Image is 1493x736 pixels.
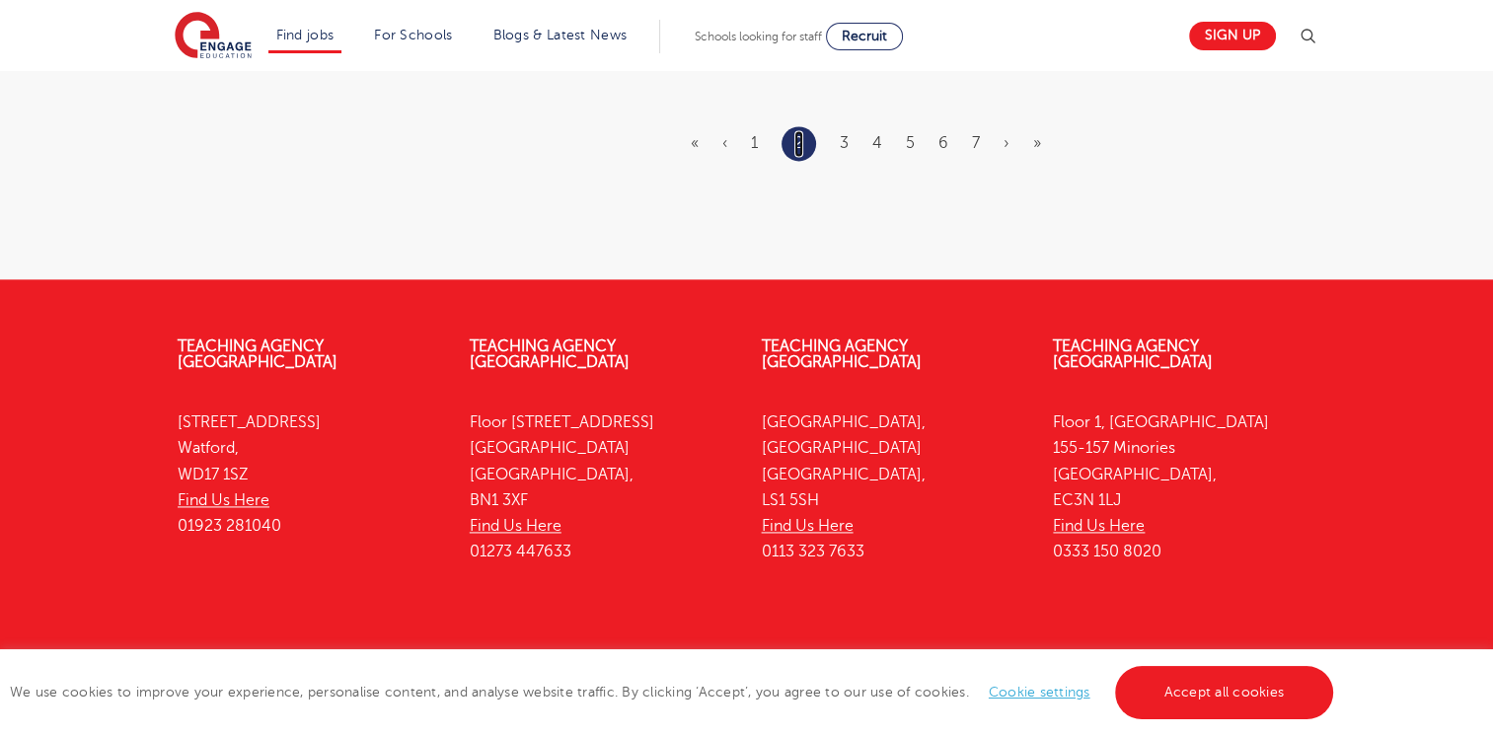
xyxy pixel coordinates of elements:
[751,134,758,152] a: 1
[989,685,1090,699] a: Cookie settings
[762,517,854,535] a: Find Us Here
[695,30,822,43] span: Schools looking for staff
[1115,666,1334,719] a: Accept all cookies
[178,337,337,371] a: Teaching Agency [GEOGRAPHIC_DATA]
[276,28,335,42] a: Find jobs
[794,130,803,156] a: 2
[175,12,252,61] img: Engage Education
[1189,22,1276,50] a: Sign up
[691,134,699,152] a: First
[1053,409,1315,565] p: Floor 1, [GEOGRAPHIC_DATA] 155-157 Minories [GEOGRAPHIC_DATA], EC3N 1LJ 0333 150 8020
[762,337,922,371] a: Teaching Agency [GEOGRAPHIC_DATA]
[470,409,732,565] p: Floor [STREET_ADDRESS] [GEOGRAPHIC_DATA] [GEOGRAPHIC_DATA], BN1 3XF 01273 447633
[374,28,452,42] a: For Schools
[938,134,948,152] a: 6
[762,409,1024,565] p: [GEOGRAPHIC_DATA], [GEOGRAPHIC_DATA] [GEOGRAPHIC_DATA], LS1 5SH 0113 323 7633
[842,29,887,43] span: Recruit
[722,134,727,152] a: Previous
[826,23,903,50] a: Recruit
[906,134,915,152] a: 5
[1033,134,1041,152] a: Last
[470,337,630,371] a: Teaching Agency [GEOGRAPHIC_DATA]
[178,491,269,509] a: Find Us Here
[178,409,440,539] p: [STREET_ADDRESS] Watford, WD17 1SZ 01923 281040
[1053,517,1145,535] a: Find Us Here
[872,134,882,152] a: 4
[840,134,849,152] a: 3
[1004,134,1009,152] a: Next
[972,134,980,152] a: 7
[493,28,628,42] a: Blogs & Latest News
[10,685,1338,699] span: We use cookies to improve your experience, personalise content, and analyse website traffic. By c...
[470,517,561,535] a: Find Us Here
[1053,337,1213,371] a: Teaching Agency [GEOGRAPHIC_DATA]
